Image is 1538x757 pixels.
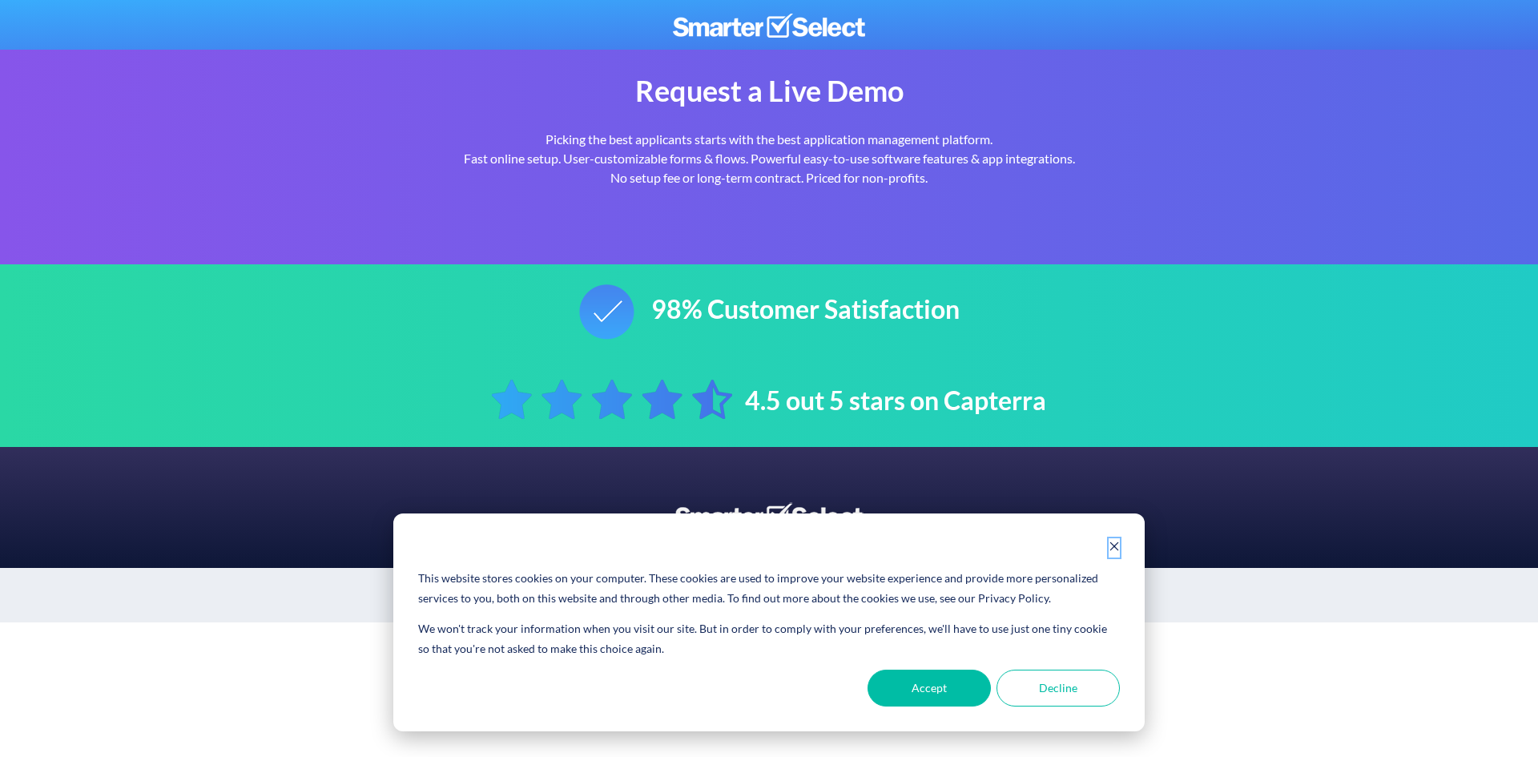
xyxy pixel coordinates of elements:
[996,670,1120,707] button: Decline
[673,501,865,529] img: SmarterSelect-Logo-WHITE_web_v2
[418,619,1120,658] p: We won't track your information when you visit our site. But in order to comply with your prefere...
[1250,571,1538,757] iframe: Chat Widget
[1109,538,1120,558] button: Dismiss cookie banner
[492,380,732,419] img: Artboard-1-768x126
[707,293,960,324] span: Customer Satisfaction
[312,72,1226,110] div: Request a Live Demo
[579,284,634,340] img: tick
[546,131,992,147] span: Picking the best applicants starts with the best application management platform.
[92,584,1446,606] p: © 2025 SmarterSelect |
[868,670,991,707] button: Accept
[418,569,1120,608] div: This website stores cookies on your computer. These cookies are used to improve your website expe...
[1250,571,1538,757] div: أداة الدردشة
[745,385,1046,416] span: 4.5 out 5 stars on Capterra
[673,14,865,38] img: SmarterSelect-Logo-WHITE-1024x132
[651,293,703,324] strong: 98%
[464,151,1075,166] span: Fast online setup. User-customizable forms & flows. Powerful easy-to-use software features & app ...
[610,170,928,185] span: No setup fee or long-term contract. Priced for non-profits.
[393,513,1145,731] div: Cookie banner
